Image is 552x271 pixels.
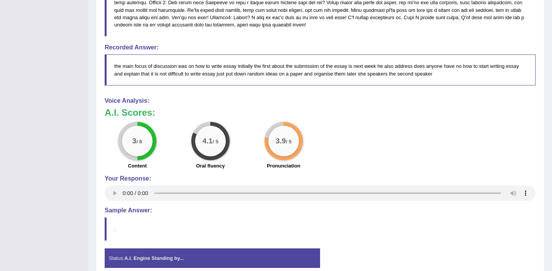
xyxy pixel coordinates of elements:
h4: Voice Analysis: [105,97,536,104]
label: Oral fluency [196,162,225,169]
big: 3 [132,136,136,145]
h4: Your Response: [105,175,536,182]
small: / 5 [213,139,219,145]
h4: Sample Answer: [105,207,536,214]
small: / 5 [286,139,291,145]
blockquote: . [105,217,536,241]
small: / 6 [136,139,142,145]
blockquote: the main focus of discussion was on how to write essay initially the first about the submission o... [105,54,536,85]
h4: Recorded Answer: [105,44,536,51]
b: A.I. Scores: [105,107,155,118]
label: Pronunciation [267,162,300,169]
div: Status: [105,248,320,268]
strong: A.I. Engine Standing by... [124,255,184,261]
big: 4.1 [202,136,213,145]
big: 3.9 [276,136,286,145]
label: Content [128,162,147,169]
